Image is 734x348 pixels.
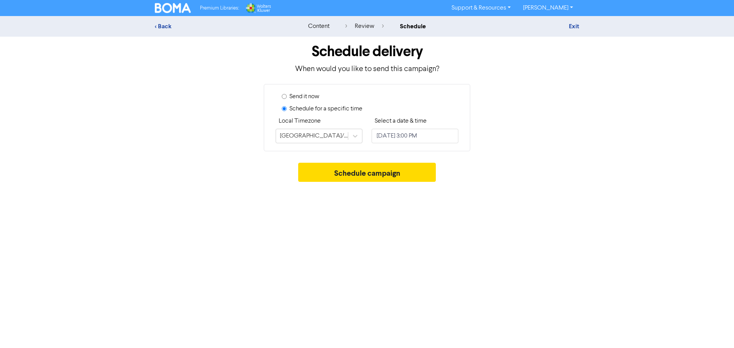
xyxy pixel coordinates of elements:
[155,22,289,31] div: < Back
[298,163,436,182] button: Schedule campaign
[517,2,579,14] a: [PERSON_NAME]
[280,131,349,141] div: [GEOGRAPHIC_DATA]/[GEOGRAPHIC_DATA]
[400,22,426,31] div: schedule
[569,23,579,30] a: Exit
[289,92,319,101] label: Send it now
[155,43,579,60] h1: Schedule delivery
[155,63,579,75] p: When would you like to send this campaign?
[308,22,330,31] div: content
[345,22,384,31] div: review
[375,117,427,126] label: Select a date & time
[289,104,362,113] label: Schedule for a specific time
[279,117,321,126] label: Local Timezone
[445,2,517,14] a: Support & Resources
[245,3,271,13] img: Wolters Kluwer
[696,311,734,348] iframe: Chat Widget
[372,129,458,143] input: Click to select a date
[200,6,239,11] span: Premium Libraries:
[155,3,191,13] img: BOMA Logo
